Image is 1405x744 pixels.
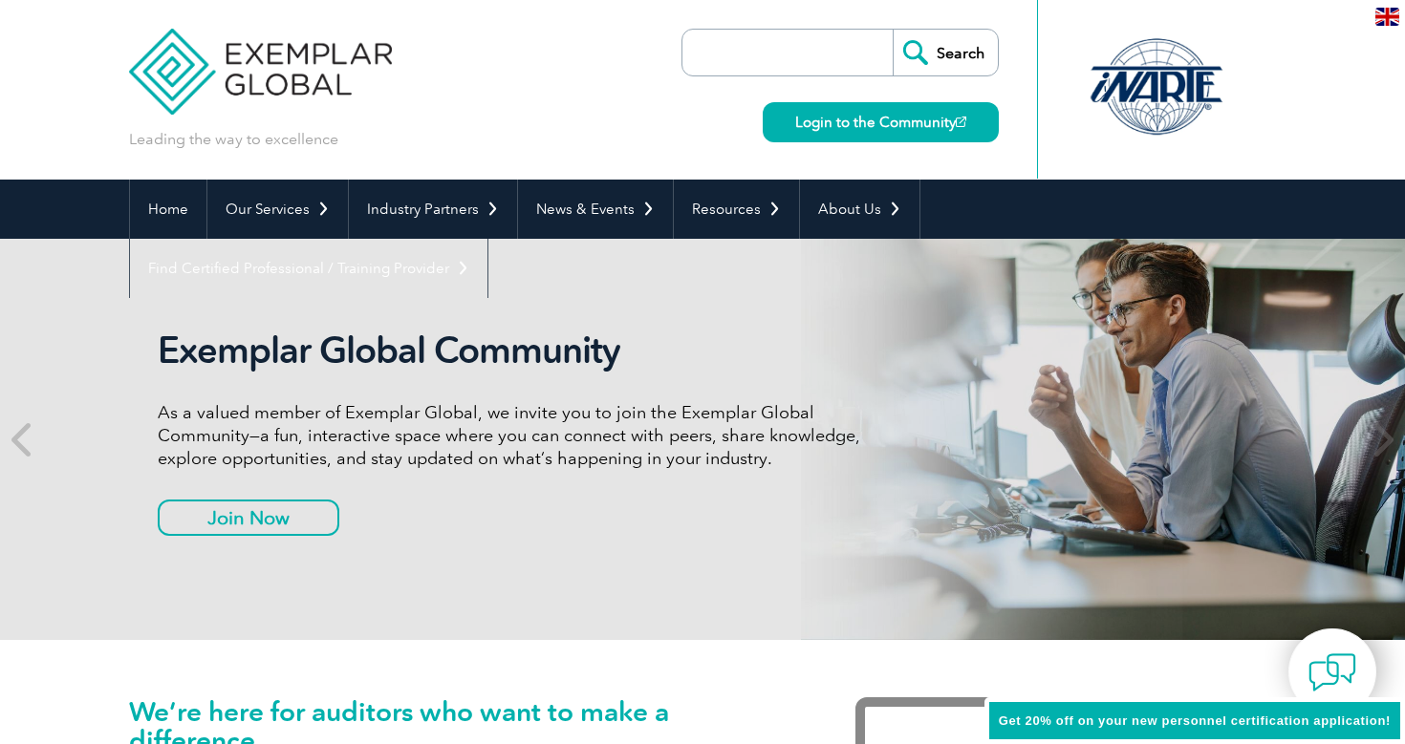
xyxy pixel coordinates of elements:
img: en [1375,8,1399,26]
a: Our Services [207,180,348,239]
h2: Exemplar Global Community [158,329,875,372]
a: Resources [674,180,799,239]
span: Get 20% off on your new personnel certification application! [999,713,1391,728]
a: News & Events [518,180,673,239]
p: As a valued member of Exemplar Global, we invite you to join the Exemplar Global Community—a fun,... [158,401,875,470]
img: open_square.png [956,117,966,127]
a: Find Certified Professional / Training Provider [130,239,487,298]
a: Home [130,180,206,239]
img: contact-chat.png [1308,648,1356,696]
a: About Us [800,180,919,239]
a: Login to the Community [763,102,999,142]
a: Industry Partners [349,180,517,239]
input: Search [893,30,998,75]
p: Leading the way to excellence [129,129,338,150]
a: Join Now [158,500,339,536]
